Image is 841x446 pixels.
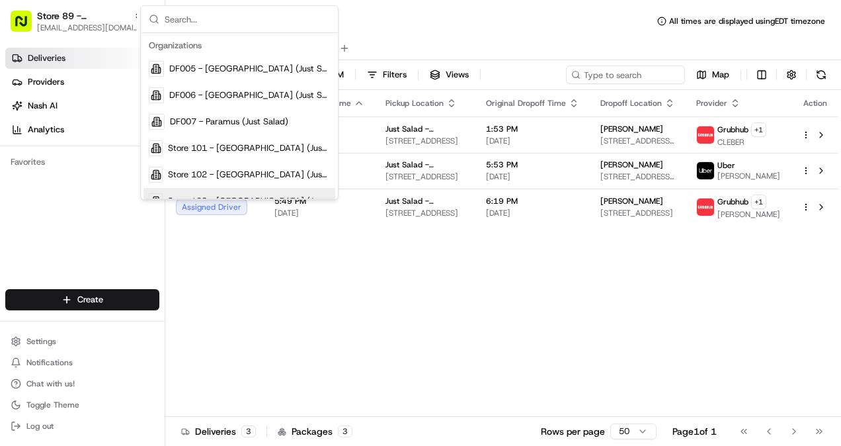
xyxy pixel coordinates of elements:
[5,5,137,37] button: Store 89 - [GEOGRAPHIC_DATA] (Just Salad)[EMAIL_ADDRESS][DOMAIN_NAME]
[751,195,766,209] button: +1
[8,186,106,210] a: 📗Knowledge Base
[34,85,218,99] input: Clear
[697,126,714,144] img: 5e692f75ce7d37001a5d71f1
[486,124,579,134] span: 1:53 PM
[5,353,159,372] button: Notifications
[600,196,663,206] span: [PERSON_NAME]
[26,336,56,347] span: Settings
[170,116,288,128] span: DF007 - Paramus (Just Salad)
[717,137,766,148] span: CLEBER
[274,196,364,206] span: 5:49 PM
[13,13,40,39] img: Nash
[13,52,241,73] p: Welcome 👋
[5,48,165,69] a: Deliveries
[141,33,338,199] div: Suggestions
[338,425,352,437] div: 3
[712,69,729,81] span: Map
[486,136,579,146] span: [DATE]
[26,191,101,204] span: Knowledge Base
[672,425,717,438] div: Page 1 of 1
[486,208,579,218] span: [DATE]
[45,139,167,150] div: We're available if you need us!
[5,95,165,116] a: Nash AI
[424,66,475,84] button: Views
[669,16,825,26] span: All times are displayed using EDT timezone
[5,71,165,93] a: Providers
[385,159,465,170] span: Just Salad - [GEOGRAPHIC_DATA]
[600,124,663,134] span: [PERSON_NAME]
[37,9,128,22] button: Store 89 - [GEOGRAPHIC_DATA] (Just Salad)
[5,396,159,414] button: Toggle Theme
[5,332,159,351] button: Settings
[717,160,735,171] span: Uber
[93,223,160,234] a: Powered byPylon
[106,186,218,210] a: 💻API Documentation
[28,76,64,88] span: Providers
[168,195,330,207] span: Store 103 - [GEOGRAPHIC_DATA] (Just Salad)
[28,124,64,136] span: Analytics
[717,197,748,207] span: Grubhub
[446,69,469,81] span: Views
[26,400,79,410] span: Toggle Theme
[169,63,330,75] span: DF005 - [GEOGRAPHIC_DATA] (Just Salad)
[168,142,330,154] span: Store 101 - [GEOGRAPHIC_DATA] (Just Salad)
[717,209,780,220] span: [PERSON_NAME]
[717,124,748,135] span: Grubhub
[383,69,407,81] span: Filters
[112,193,122,203] div: 💻
[385,136,465,146] span: [STREET_ADDRESS]
[26,357,73,368] span: Notifications
[600,136,675,146] span: [STREET_ADDRESS][PERSON_NAME]
[385,208,465,218] span: [STREET_ADDRESS]
[541,425,605,438] p: Rows per page
[600,171,675,182] span: [STREET_ADDRESS][PERSON_NAME]
[28,100,58,112] span: Nash AI
[77,294,103,306] span: Create
[697,162,714,179] img: uber-new-logo.jpeg
[181,425,256,438] div: Deliveries
[132,224,160,234] span: Pylon
[385,98,444,109] span: Pickup Location
[696,98,727,109] span: Provider
[801,98,829,109] div: Action
[26,379,75,389] span: Chat with us!
[125,191,212,204] span: API Documentation
[751,122,766,137] button: +1
[600,98,662,109] span: Dropoff Location
[26,421,54,431] span: Log out
[5,289,159,310] button: Create
[5,417,159,435] button: Log out
[566,66,685,84] input: Type to search
[13,126,37,150] img: 1736555255976-a54dd68f-1ca7-489b-9aae-adbdc363a1c4
[169,89,330,101] span: DF006 - [GEOGRAPHIC_DATA] (Just Salad)
[274,208,364,218] span: [DATE]
[241,425,256,437] div: 3
[486,171,579,182] span: [DATE]
[5,375,159,393] button: Chat with us!
[600,159,663,170] span: [PERSON_NAME]
[690,66,735,84] button: Map
[168,169,330,181] span: Store 102 - [GEOGRAPHIC_DATA] (Just Salad)
[165,6,330,32] input: Search...
[45,126,217,139] div: Start new chat
[225,130,241,146] button: Start new chat
[717,171,780,181] span: [PERSON_NAME]
[385,196,465,206] span: Just Salad - [GEOGRAPHIC_DATA]
[385,124,465,134] span: Just Salad - [GEOGRAPHIC_DATA]
[278,425,352,438] div: Packages
[28,52,65,64] span: Deliveries
[385,171,465,182] span: [STREET_ADDRESS]
[812,66,830,84] button: Refresh
[486,196,579,206] span: 6:19 PM
[697,199,714,216] img: 5e692f75ce7d37001a5d71f1
[486,159,579,170] span: 5:53 PM
[361,66,413,84] button: Filters
[600,208,675,218] span: [STREET_ADDRESS]
[486,98,566,109] span: Original Dropoff Time
[13,193,24,203] div: 📗
[37,22,143,33] button: [EMAIL_ADDRESS][DOMAIN_NAME]
[143,36,335,56] div: Organizations
[5,152,159,173] div: Favorites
